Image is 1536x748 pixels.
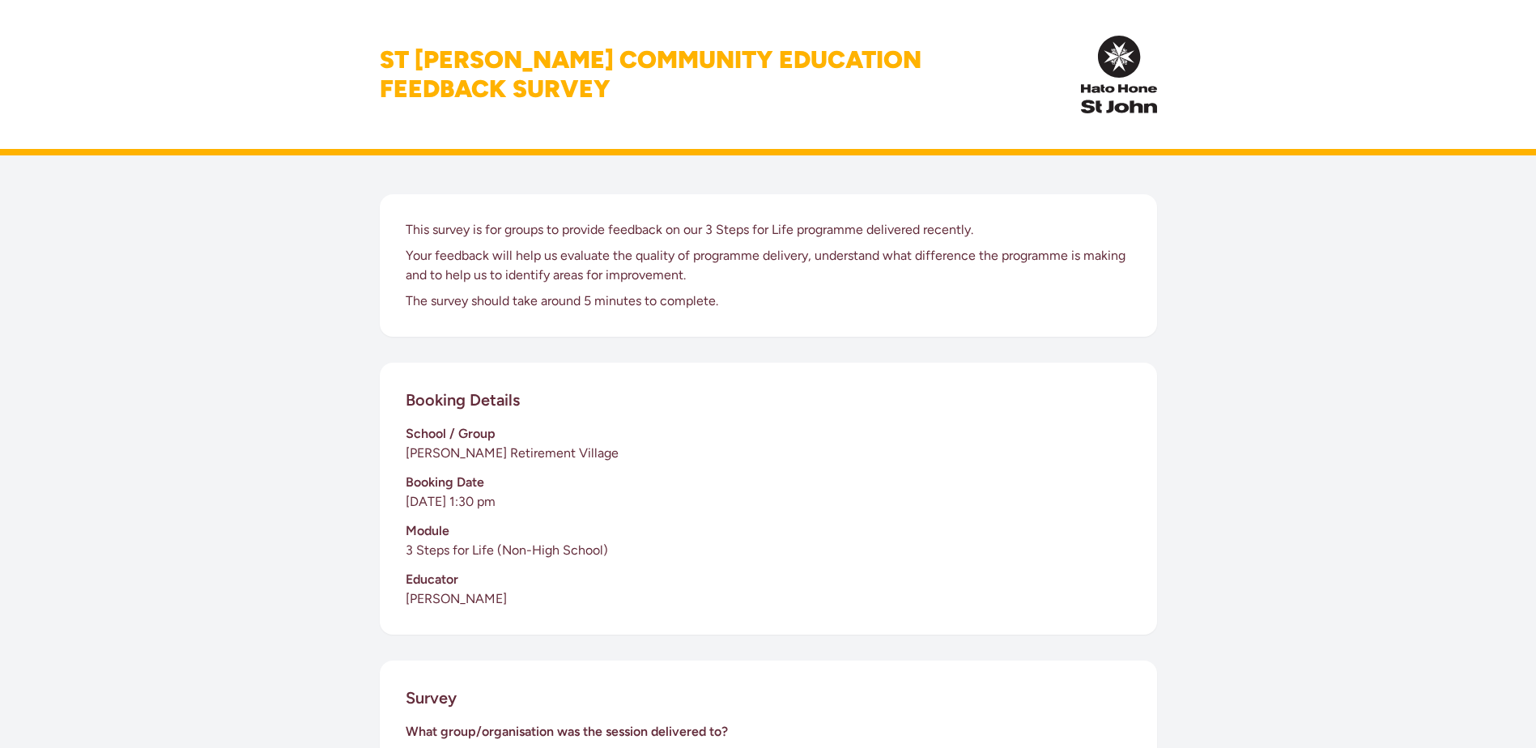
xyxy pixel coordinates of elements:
[1081,36,1156,113] img: InPulse
[406,444,1131,463] p: [PERSON_NAME] Retirement Village
[406,246,1131,285] p: Your feedback will help us evaluate the quality of programme delivery, understand what difference...
[406,589,1131,609] p: [PERSON_NAME]
[406,570,1131,589] h3: Educator
[380,45,921,104] h1: St [PERSON_NAME] Community Education Feedback Survey
[406,541,1131,560] p: 3 Steps for Life (Non-High School)
[406,220,1131,240] p: This survey is for groups to provide feedback on our 3 Steps for Life programme delivered recently.
[406,722,1131,742] h3: What group/organisation was the session delivered to?
[406,521,1131,541] h3: Module
[406,686,457,709] h2: Survey
[406,389,520,411] h2: Booking Details
[406,424,1131,444] h3: School / Group
[406,473,1131,492] h3: Booking Date
[406,291,1131,311] p: The survey should take around 5 minutes to complete.
[406,492,1131,512] p: [DATE] 1:30 pm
